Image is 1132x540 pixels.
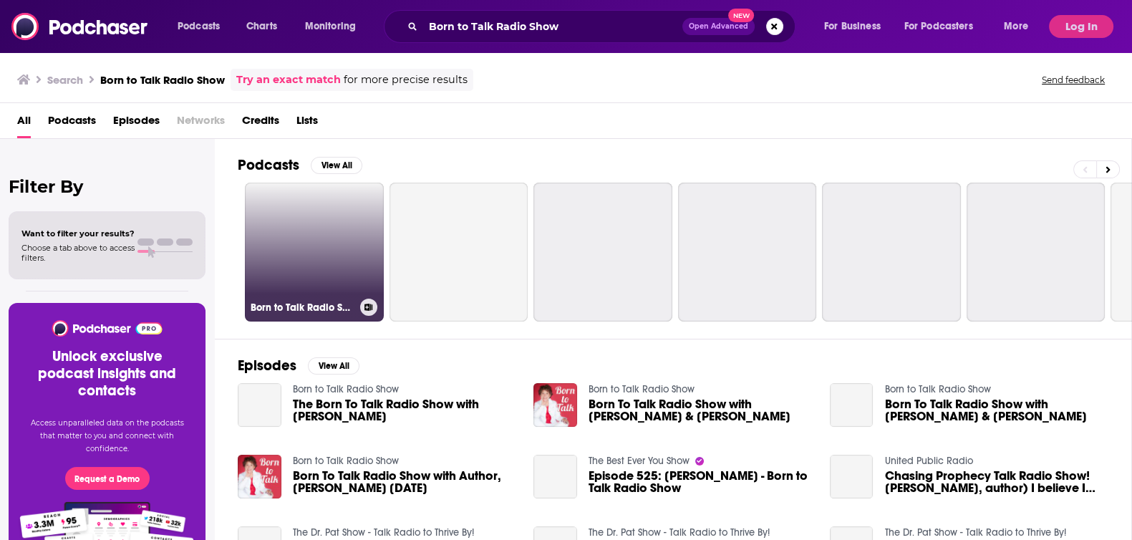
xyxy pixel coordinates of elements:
[21,228,135,238] span: Want to filter your results?
[293,526,474,539] a: The Dr. Pat Show - Talk Radio to Thrive By!
[293,470,517,494] a: Born To Talk Radio Show with Author, Cody Smith 5/28/2018
[895,15,994,38] button: open menu
[682,18,755,35] button: Open AdvancedNew
[308,357,359,375] button: View All
[884,526,1065,539] a: The Dr. Pat Show - Talk Radio to Thrive By!
[242,109,279,138] a: Credits
[295,15,374,38] button: open menu
[238,357,296,375] h2: Episodes
[237,15,286,38] a: Charts
[1004,16,1028,37] span: More
[824,16,881,37] span: For Business
[293,470,517,494] span: Born To Talk Radio Show with Author, [PERSON_NAME] [DATE]
[21,243,135,263] span: Choose a tab above to access filters.
[689,23,748,30] span: Open Advanced
[238,383,281,427] a: The Born To Talk Radio Show with Yuri Williams
[814,15,899,38] button: open menu
[904,16,973,37] span: For Podcasters
[1037,74,1109,86] button: Send feedback
[589,526,770,539] a: The Dr. Pat Show - Talk Radio to Thrive By!
[884,398,1108,423] a: Born To Talk Radio Show with Janette Thomas & Gabriel Hurtado
[48,109,96,138] a: Podcasts
[296,109,318,138] a: Lists
[238,156,362,174] a: PodcastsView All
[238,156,299,174] h2: Podcasts
[178,16,220,37] span: Podcasts
[344,72,468,88] span: for more precise results
[251,302,354,314] h3: Born to Talk Radio Show
[884,383,990,395] a: Born to Talk Radio Show
[589,383,695,395] a: Born to Talk Radio Show
[238,455,281,498] img: Born To Talk Radio Show with Author, Cody Smith 5/28/2018
[26,348,188,400] h3: Unlock exclusive podcast insights and contacts
[293,398,517,423] a: The Born To Talk Radio Show with Yuri Williams
[168,15,238,38] button: open menu
[589,470,813,494] a: Episode 525: Marsha Wietecha - Born to Talk Radio Show
[423,15,682,38] input: Search podcasts, credits, & more...
[9,176,205,197] h2: Filter By
[830,455,874,498] a: Chasing Prophecy Talk Radio Show! Dr. Joye Jeffries Pugh, author) I believe I was called to write...
[884,470,1108,494] span: Chasing Prophecy Talk Radio Show! [PERSON_NAME], author) I believe I was called to write the [DEM...
[17,109,31,138] a: All
[47,73,83,87] h3: Search
[589,455,690,467] a: The Best Ever You Show
[533,455,577,498] a: Episode 525: Marsha Wietecha - Born to Talk Radio Show
[884,398,1108,423] span: Born To Talk Radio Show with [PERSON_NAME] & [PERSON_NAME]
[533,383,577,427] img: Born To Talk Radio Show with Janette Thomas & Gabriel Hurtado
[830,383,874,427] a: Born To Talk Radio Show with Janette Thomas & Gabriel Hurtado
[884,470,1108,494] a: Chasing Prophecy Talk Radio Show! Dr. Joye Jeffries Pugh, author) I believe I was called to write...
[589,398,813,423] span: Born To Talk Radio Show with [PERSON_NAME] & [PERSON_NAME]
[113,109,160,138] a: Episodes
[1049,15,1113,38] button: Log In
[311,157,362,174] button: View All
[245,183,384,322] a: Born to Talk Radio Show
[11,13,149,40] img: Podchaser - Follow, Share and Rate Podcasts
[238,357,359,375] a: EpisodesView All
[100,73,225,87] h3: Born to Talk Radio Show
[236,72,341,88] a: Try an exact match
[589,470,813,494] span: Episode 525: [PERSON_NAME] - Born to Talk Radio Show
[293,383,399,395] a: Born to Talk Radio Show
[305,16,356,37] span: Monitoring
[884,455,972,467] a: United Public Radio
[589,398,813,423] a: Born To Talk Radio Show with Janette Thomas & Gabriel Hurtado
[397,10,809,43] div: Search podcasts, credits, & more...
[177,109,225,138] span: Networks
[728,9,754,22] span: New
[246,16,277,37] span: Charts
[51,320,163,337] img: Podchaser - Follow, Share and Rate Podcasts
[26,417,188,455] p: Access unparalleled data on the podcasts that matter to you and connect with confidence.
[994,15,1046,38] button: open menu
[293,455,399,467] a: Born to Talk Radio Show
[293,398,517,423] span: The Born To Talk Radio Show with [PERSON_NAME]
[65,467,150,490] button: Request a Demo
